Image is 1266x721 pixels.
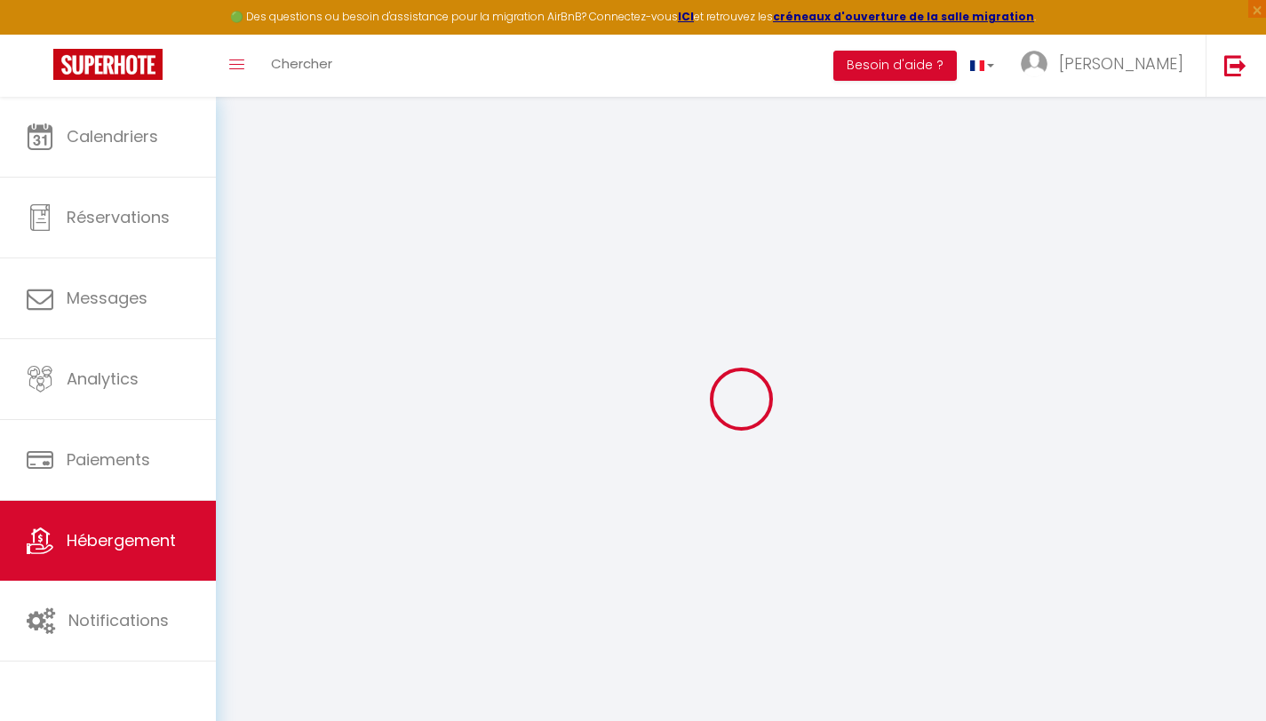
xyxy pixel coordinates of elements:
span: Hébergement [67,529,176,551]
button: Besoin d'aide ? [833,51,957,81]
a: Chercher [258,35,346,97]
img: Super Booking [53,49,163,80]
img: ... [1021,51,1047,77]
span: Calendriers [67,125,158,147]
a: créneaux d'ouverture de la salle migration [773,9,1034,24]
button: Ouvrir le widget de chat LiveChat [14,7,68,60]
span: Analytics [67,368,139,390]
span: [PERSON_NAME] [1059,52,1183,75]
span: Notifications [68,609,169,631]
span: Chercher [271,54,332,73]
a: ICI [678,9,694,24]
span: Paiements [67,448,150,471]
span: Messages [67,287,147,309]
a: ... [PERSON_NAME] [1007,35,1206,97]
img: logout [1224,54,1246,76]
span: Réservations [67,206,170,228]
